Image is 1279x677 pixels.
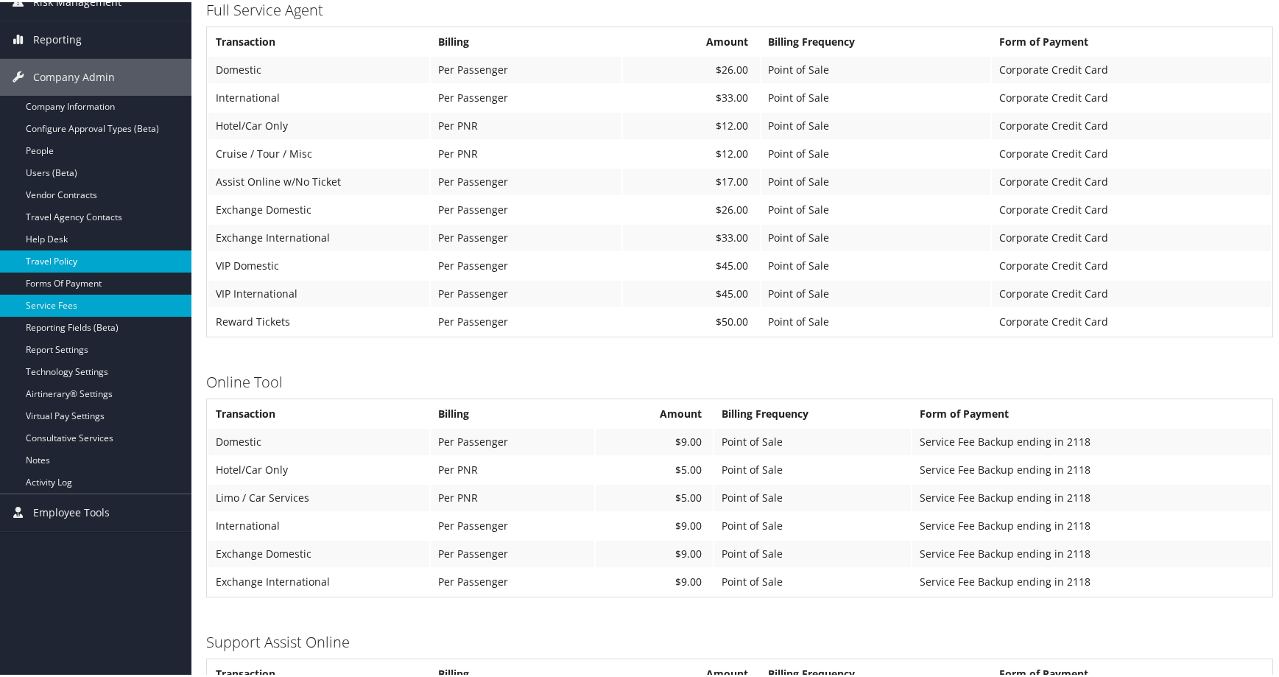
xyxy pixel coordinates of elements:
td: Corporate Credit Card [992,250,1271,277]
td: $5.00 [596,455,713,481]
td: Corporate Credit Card [992,83,1271,109]
th: Amount [596,399,713,425]
td: Limo / Car Services [208,483,429,509]
td: Point of Sale [761,55,990,81]
td: Per Passenger [431,55,621,81]
th: Billing Frequency [714,399,911,425]
td: Service Fee Backup ending in 2118 [912,483,1271,509]
td: Point of Sale [761,138,990,165]
td: Hotel/Car Only [208,111,429,137]
td: Per Passenger [431,278,621,305]
td: Service Fee Backup ending in 2118 [912,455,1271,481]
td: Exchange International [208,566,429,593]
th: Billing [431,27,621,53]
span: Employee Tools [33,492,110,529]
td: Point of Sale [714,511,911,537]
td: Per Passenger [431,511,594,537]
td: $26.00 [623,55,759,81]
td: $26.00 [623,194,759,221]
th: Billing Frequency [761,27,990,53]
td: Service Fee Backup ending in 2118 [912,539,1271,565]
td: Point of Sale [761,306,990,333]
td: VIP International [208,278,429,305]
td: $33.00 [623,83,759,109]
th: Form of Payment [992,27,1271,53]
td: Point of Sale [761,222,990,249]
td: Point of Sale [761,111,990,137]
td: Per Passenger [431,566,594,593]
td: $50.00 [623,306,759,333]
td: Per Passenger [431,83,621,109]
th: Transaction [208,27,429,53]
td: $12.00 [623,111,759,137]
td: Exchange Domestic [208,194,429,221]
td: Cruise / Tour / Misc [208,138,429,165]
td: $45.00 [623,278,759,305]
td: Corporate Credit Card [992,138,1271,165]
td: Per PNR [431,455,594,481]
td: Corporate Credit Card [992,222,1271,249]
td: Point of Sale [761,83,990,109]
td: Per Passenger [431,427,594,453]
td: $5.00 [596,483,713,509]
td: $17.00 [623,166,759,193]
td: Corporate Credit Card [992,166,1271,193]
th: Form of Payment [912,399,1271,425]
td: Per Passenger [431,539,594,565]
td: Corporate Credit Card [992,306,1271,333]
td: Corporate Credit Card [992,111,1271,137]
span: Reporting [33,19,82,56]
span: Company Admin [33,57,115,94]
td: International [208,511,429,537]
td: Domestic [208,55,429,81]
td: Exchange Domestic [208,539,429,565]
td: Service Fee Backup ending in 2118 [912,566,1271,593]
td: Per PNR [431,138,621,165]
td: Assist Online w/No Ticket [208,166,429,193]
td: $9.00 [596,539,713,565]
td: Point of Sale [714,483,911,509]
td: Domestic [208,427,429,453]
td: VIP Domestic [208,250,429,277]
td: Corporate Credit Card [992,55,1271,81]
td: Point of Sale [714,455,911,481]
td: Per Passenger [431,166,621,193]
td: Per Passenger [431,194,621,221]
h3: Online Tool [206,370,1273,390]
td: Per Passenger [431,306,621,333]
td: Per PNR [431,111,621,137]
td: Per Passenger [431,222,621,249]
td: Point of Sale [761,194,990,221]
td: Corporate Credit Card [992,278,1271,305]
td: Hotel/Car Only [208,455,429,481]
td: Point of Sale [714,539,911,565]
td: $9.00 [596,511,713,537]
td: Point of Sale [761,250,990,277]
th: Amount [623,27,759,53]
td: Corporate Credit Card [992,194,1271,221]
td: Point of Sale [761,166,990,193]
td: $9.00 [596,427,713,453]
td: Point of Sale [714,566,911,593]
td: $9.00 [596,566,713,593]
td: $12.00 [623,138,759,165]
td: Point of Sale [761,278,990,305]
h3: Support Assist Online [206,630,1273,650]
th: Transaction [208,399,429,425]
td: International [208,83,429,109]
th: Billing [431,399,594,425]
td: Per PNR [431,483,594,509]
td: Exchange International [208,222,429,249]
td: Service Fee Backup ending in 2118 [912,511,1271,537]
td: Point of Sale [714,427,911,453]
td: $33.00 [623,222,759,249]
td: Service Fee Backup ending in 2118 [912,427,1271,453]
td: $45.00 [623,250,759,277]
td: Reward Tickets [208,306,429,333]
td: Per Passenger [431,250,621,277]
